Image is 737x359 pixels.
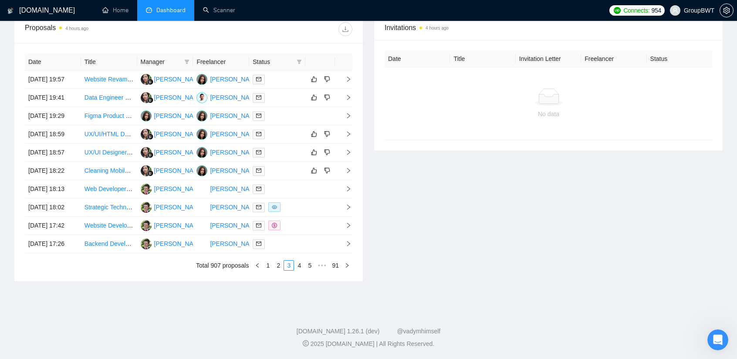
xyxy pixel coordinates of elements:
[623,6,649,15] span: Connects:
[154,148,204,157] div: [PERSON_NAME]
[272,205,277,210] span: eye
[322,147,332,158] button: dislike
[272,223,277,228] span: dollar
[210,93,260,102] div: [PERSON_NAME]
[647,50,712,67] th: Status
[324,131,330,138] span: dislike
[85,94,185,101] a: Data Engineer with AI/ML Experience
[614,7,621,14] img: upwork-logo.png
[581,50,646,67] th: Freelancer
[210,129,260,139] div: [PERSON_NAME]
[342,260,352,271] li: Next Page
[141,74,152,85] img: SN
[274,261,283,270] a: 2
[141,238,152,249] img: AS
[338,22,352,36] button: download
[137,54,193,70] th: Manager
[338,241,352,247] span: right
[256,113,261,118] span: mail
[141,111,152,121] img: SK
[154,202,204,212] div: [PERSON_NAME]
[324,149,330,156] span: dislike
[85,222,290,229] a: Website Development for Catering Business with Quote Calculation Feature
[85,112,265,119] a: Figma Product Designer (Wireframe → MVP → Production-Ready)
[196,221,260,228] a: DN[PERSON_NAME]
[305,261,314,270] a: 5
[196,260,249,271] li: Total 907 proposals
[196,238,207,249] img: DN
[338,94,352,101] span: right
[210,111,260,121] div: [PERSON_NAME]
[342,260,352,271] button: right
[85,131,168,138] a: UX/UI/HTML Designer Needed
[141,92,152,103] img: SN
[25,22,189,36] div: Proposals
[196,185,260,192] a: DN[PERSON_NAME]
[184,59,189,64] span: filter
[338,204,352,210] span: right
[338,168,352,174] span: right
[255,263,260,268] span: left
[273,260,284,271] li: 2
[85,76,197,83] a: Website Revamp Needed for Weebly Site
[141,75,204,82] a: SN[PERSON_NAME]
[7,4,14,18] img: logo
[85,185,271,192] a: Web Developer Needed for Global Website with WebCam Integration
[25,198,81,217] td: [DATE] 18:02
[210,166,260,175] div: [PERSON_NAME]
[256,205,261,210] span: mail
[324,167,330,174] span: dislike
[81,89,137,107] td: Data Engineer with AI/ML Experience
[25,107,81,125] td: [DATE] 19:29
[338,222,352,228] span: right
[311,149,317,156] span: like
[338,131,352,137] span: right
[154,166,204,175] div: [PERSON_NAME]
[339,26,352,33] span: download
[294,260,304,271] li: 4
[385,22,712,33] span: Invitations
[210,221,260,230] div: [PERSON_NAME]
[154,74,204,84] div: [PERSON_NAME]
[256,131,261,137] span: mail
[196,111,207,121] img: SK
[141,185,204,192] a: AS[PERSON_NAME]
[210,202,260,212] div: [PERSON_NAME]
[720,7,733,14] span: setting
[196,167,260,174] a: SK[PERSON_NAME]
[303,340,309,346] span: copyright
[193,54,249,70] th: Freelancer
[81,144,137,162] td: UX/UI Designer for Curriculum Platform
[256,168,261,173] span: mail
[196,129,207,140] img: SK
[397,328,440,335] a: @vadymhimself
[102,7,128,14] a: homeHome
[141,221,204,228] a: AS[PERSON_NAME]
[196,74,207,85] img: SK
[81,198,137,217] td: Strategic Technical Partner (CTO as a Service) for AI EdTech Platform MVP
[256,95,261,100] span: mail
[196,203,260,210] a: DN[PERSON_NAME]
[156,7,186,14] span: Dashboard
[141,130,204,137] a: SN[PERSON_NAME]
[311,76,317,83] span: like
[196,112,260,119] a: SK[PERSON_NAME]
[81,54,137,70] th: Title
[141,220,152,231] img: AS
[295,55,304,68] span: filter
[25,162,81,180] td: [DATE] 18:22
[85,240,268,247] a: Backend Developer - Forever Care Healthcare Platform - Long-term
[141,147,152,158] img: SN
[315,260,329,271] span: •••
[154,93,204,102] div: [PERSON_NAME]
[81,70,137,89] td: Website Revamp Needed for Weebly Site
[324,94,330,101] span: dislike
[65,26,88,31] time: 4 hours ago
[141,203,204,210] a: AS[PERSON_NAME]
[81,180,137,198] td: Web Developer Needed for Global Website with WebCam Integration
[196,92,207,103] img: AY
[25,54,81,70] th: Date
[210,239,260,248] div: [PERSON_NAME]
[147,170,153,176] img: gigradar-bm.png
